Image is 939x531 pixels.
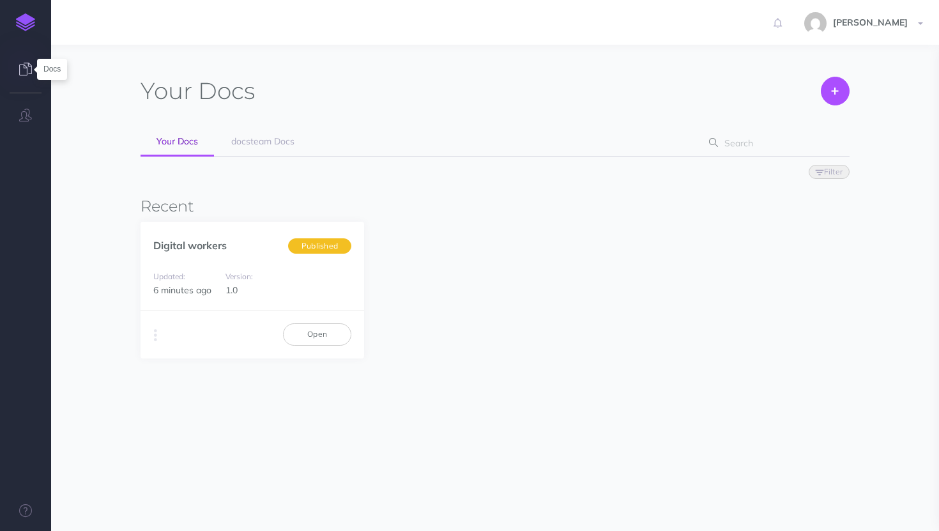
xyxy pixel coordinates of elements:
[153,284,211,296] span: 6 minutes ago
[231,135,294,147] span: docsteam Docs
[141,77,192,105] span: Your
[141,198,850,215] h3: Recent
[225,272,253,281] small: Version:
[154,327,157,344] i: More actions
[215,128,310,156] a: docsteam Docs
[225,284,238,296] span: 1.0
[156,135,198,147] span: Your Docs
[809,165,850,179] button: Filter
[141,77,255,105] h1: Docs
[804,12,827,35] img: 58e60416af45c89b35c9d831f570759b.jpg
[153,272,185,281] small: Updated:
[827,17,914,28] span: [PERSON_NAME]
[153,239,227,252] a: Digital workers
[141,128,214,157] a: Your Docs
[283,323,351,345] a: Open
[721,132,830,155] input: Search
[16,13,35,31] img: logo-mark.svg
